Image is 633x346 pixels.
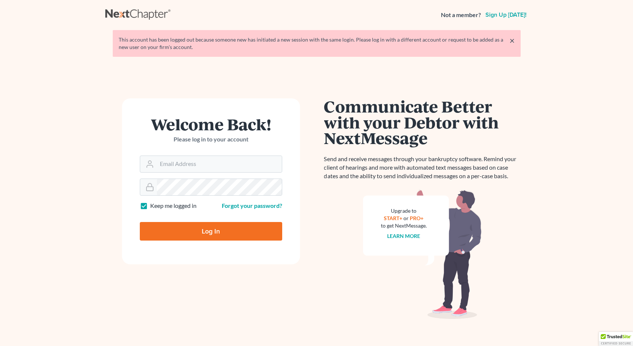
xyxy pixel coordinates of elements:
p: Please log in to your account [140,135,282,144]
input: Log In [140,222,282,241]
a: Forgot your password? [222,202,282,209]
div: Upgrade to [381,207,427,215]
a: Learn more [387,233,420,239]
div: TrustedSite Certified [599,332,633,346]
p: Send and receive messages through your bankruptcy software. Remind your client of hearings and mo... [324,155,521,180]
img: nextmessage_bg-59042aed3d76b12b5cd301f8e5b87938c9018125f34e5fa2b7a6b67550977c72.svg [363,189,482,319]
a: PRO+ [410,215,423,221]
a: × [510,36,515,45]
h1: Welcome Back! [140,116,282,132]
div: This account has been logged out because someone new has initiated a new session with the same lo... [119,36,515,51]
strong: Not a member? [441,11,481,19]
label: Keep me logged in [150,202,197,210]
a: Sign up [DATE]! [484,12,528,18]
a: START+ [384,215,402,221]
span: or [403,215,409,221]
div: to get NextMessage. [381,222,427,229]
input: Email Address [157,156,282,172]
h1: Communicate Better with your Debtor with NextMessage [324,98,521,146]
